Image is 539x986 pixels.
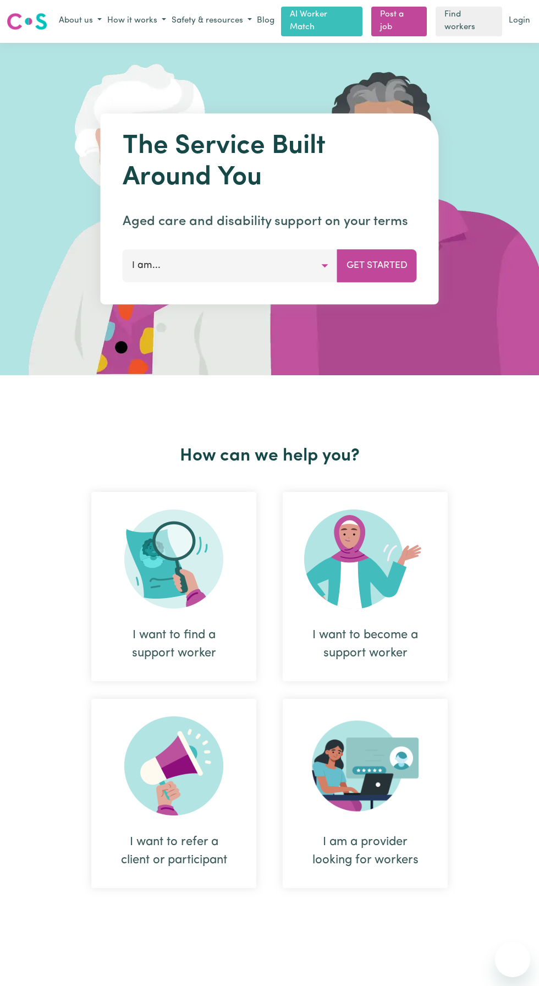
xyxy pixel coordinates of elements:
[105,12,169,30] button: How it works
[91,699,256,888] div: I want to refer a client or participant
[91,492,256,681] div: I want to find a support worker
[312,716,419,815] img: Provider
[283,492,448,681] div: I want to become a support worker
[7,9,47,34] a: Careseekers logo
[118,626,230,662] div: I want to find a support worker
[371,7,427,36] a: Post a job
[56,12,105,30] button: About us
[118,833,230,869] div: I want to refer a client or participant
[495,942,530,977] iframe: Button to launch messaging window
[123,131,417,194] h1: The Service Built Around You
[123,249,338,282] button: I am...
[169,12,255,30] button: Safety & resources
[255,13,277,30] a: Blog
[123,212,417,232] p: Aged care and disability support on your terms
[78,446,461,467] h2: How can we help you?
[283,699,448,888] div: I am a provider looking for workers
[124,716,223,815] img: Refer
[7,12,47,31] img: Careseekers logo
[281,7,362,36] a: AI Worker Match
[304,510,426,609] img: Become Worker
[309,833,421,869] div: I am a provider looking for workers
[507,13,532,30] a: Login
[436,7,502,36] a: Find workers
[309,626,421,662] div: I want to become a support worker
[124,510,223,609] img: Search
[337,249,417,282] button: Get Started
